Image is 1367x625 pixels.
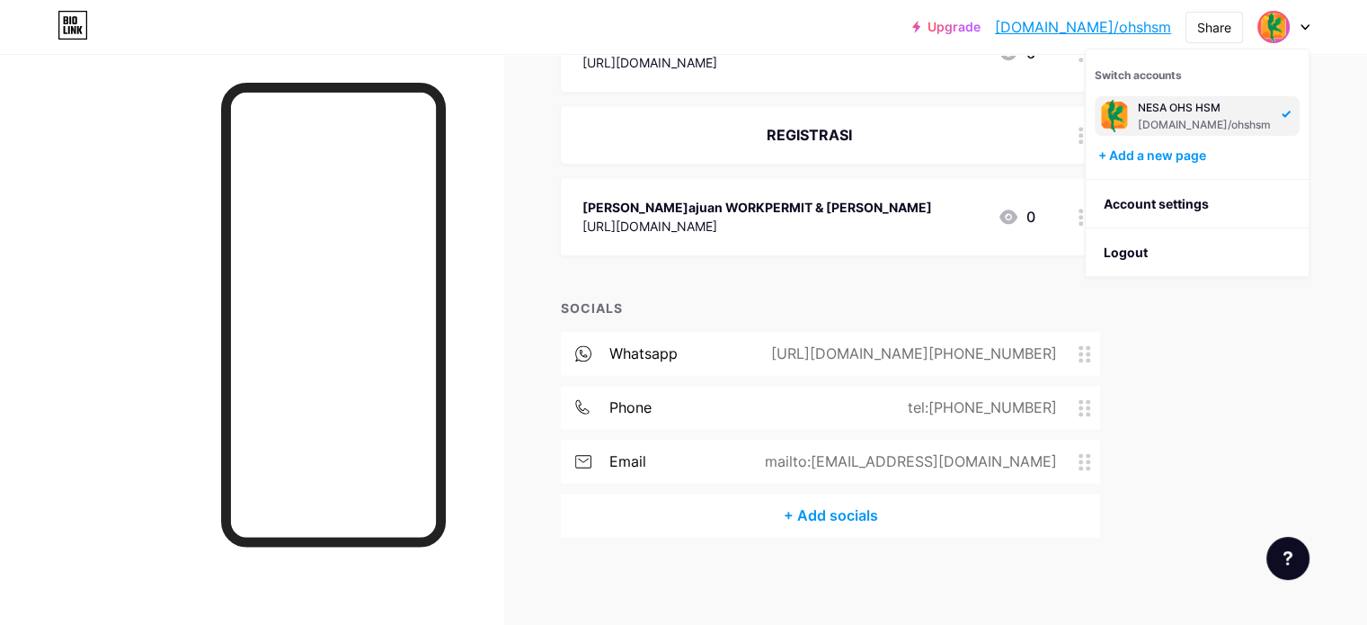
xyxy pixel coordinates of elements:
[582,217,932,236] div: [URL][DOMAIN_NAME]
[609,343,678,364] div: whatsapp
[995,16,1171,38] a: [DOMAIN_NAME]/ohshsm
[582,198,932,217] div: [PERSON_NAME]ajuan WORKPERMIT & [PERSON_NAME]
[582,124,1035,146] div: REGISTRASI
[1098,100,1131,132] img: ohshsm
[609,397,652,418] div: phone
[1138,101,1271,115] div: NESA OHS HSM
[879,397,1079,418] div: tel:[PHONE_NUMBER]
[1259,13,1288,41] img: ohshsm
[582,53,773,72] div: [URL][DOMAIN_NAME]
[1095,68,1182,82] span: Switch accounts
[561,299,1100,317] div: SOCIALS
[561,494,1100,537] div: + Add socials
[609,451,646,472] div: email
[1086,180,1309,228] a: Account settings
[742,343,1079,364] div: [URL][DOMAIN_NAME][PHONE_NUMBER]
[912,20,981,34] a: Upgrade
[1138,118,1271,132] div: [DOMAIN_NAME]/ohshsm
[736,451,1079,472] div: mailto:[EMAIL_ADDRESS][DOMAIN_NAME]
[998,206,1035,228] div: 0
[1086,228,1309,277] li: Logout
[1098,147,1300,165] div: + Add a new page
[1197,18,1231,37] div: Share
